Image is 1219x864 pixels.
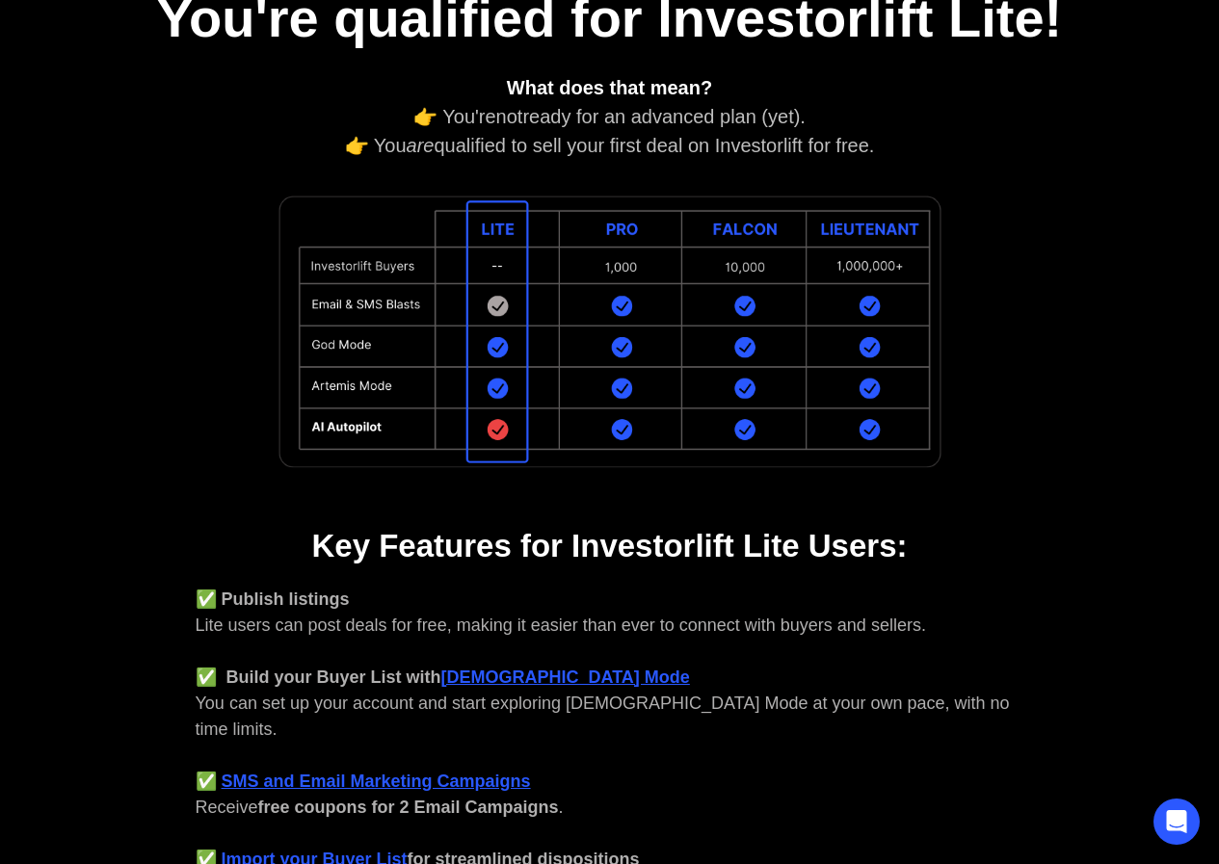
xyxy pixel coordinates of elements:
[258,798,559,817] strong: free coupons for 2 Email Campaigns
[311,528,907,563] strong: Key Features for Investorlift Lite Users:
[441,668,690,687] a: [DEMOGRAPHIC_DATA] Mode
[196,73,1024,160] div: 👉 You're ready for an advanced plan (yet). 👉 You qualified to sell your first deal on Investorlif...
[1153,799,1200,845] div: Open Intercom Messenger
[196,668,441,687] strong: ✅ Build your Buyer List with
[222,772,531,791] a: SMS and Email Marketing Campaigns
[196,589,350,609] strong: ✅ Publish listings
[196,772,217,791] strong: ✅
[407,135,435,156] em: are
[496,106,523,127] em: not
[507,77,712,98] strong: What does that mean?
